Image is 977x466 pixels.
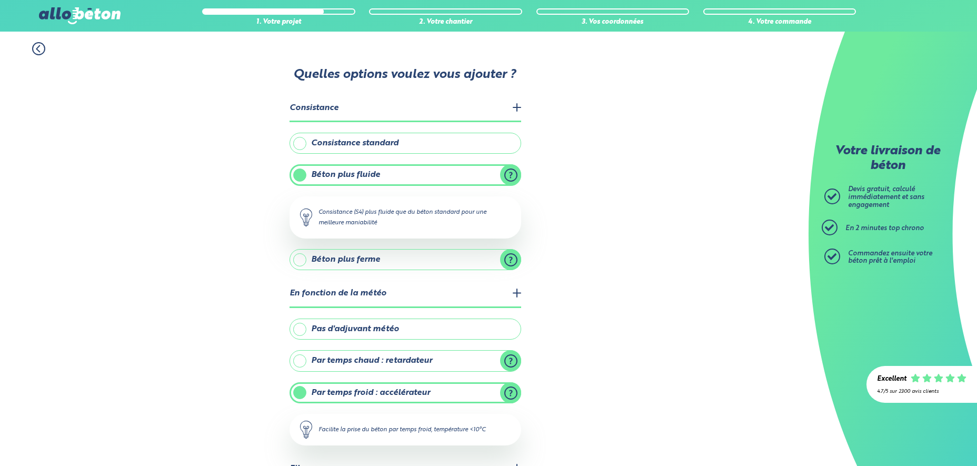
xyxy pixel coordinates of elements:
label: Béton plus ferme [290,249,521,270]
label: Par temps froid : accélérateur [290,382,521,403]
div: Facilite la prise du béton par temps froid, température <10°C [290,414,521,445]
legend: En fonction de la météo [290,281,521,308]
span: En 2 minutes top chrono [845,225,924,232]
img: allobéton [39,7,120,24]
label: Béton plus fluide [290,164,521,185]
div: 4. Votre commande [703,18,856,26]
div: Consistance (S4) plus fluide que du béton standard pour une meilleure maniabilité [290,196,521,239]
p: Votre livraison de béton [827,144,948,173]
p: Quelles options voulez vous ajouter ? [288,68,520,83]
div: 2. Votre chantier [369,18,522,26]
div: Excellent [877,375,906,383]
div: 4.7/5 sur 2300 avis clients [877,389,966,394]
span: Commandez ensuite votre béton prêt à l'emploi [848,250,932,265]
legend: Consistance [290,95,521,122]
span: Devis gratuit, calculé immédiatement et sans engagement [848,186,924,208]
label: Consistance standard [290,133,521,154]
label: Pas d'adjuvant météo [290,319,521,340]
div: 3. Vos coordonnées [536,18,690,26]
div: 1. Votre projet [202,18,355,26]
iframe: Help widget launcher [883,425,965,454]
label: Par temps chaud : retardateur [290,350,521,371]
